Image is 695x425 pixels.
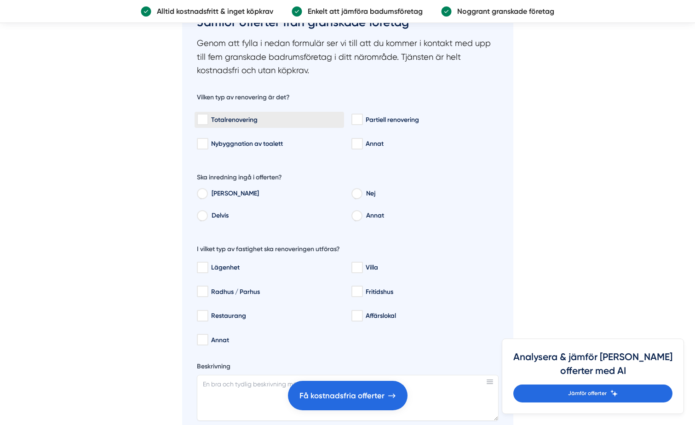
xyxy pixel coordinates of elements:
input: Lägenhet [197,263,207,272]
a: Få kostnadsfria offerter [288,381,408,410]
h4: Analysera & jämför [PERSON_NAME] offerter med AI [513,350,672,385]
input: Delvis [197,213,207,221]
input: Radhus / Parhus [197,287,207,296]
span: Få kostnadsfria offerter [299,390,385,402]
p: Alltid kostnadsfritt & inget köpkrav [151,6,273,17]
label: Nej [362,188,499,201]
input: Annat [351,213,362,221]
input: Annat [351,139,362,149]
h3: Jämför offerter från granskade företag [197,11,499,36]
input: Villa [351,263,362,272]
input: Totalrenovering [197,115,207,124]
p: Genom att fylla i nedan formulär ser vi till att du kommer i kontakt med upp till fem granskade b... [197,36,499,77]
label: Delvis [207,210,344,224]
input: Nej [351,191,362,199]
p: Noggrant granskade företag [452,6,554,17]
input: Ja [197,191,207,199]
input: Affärslokal [351,311,362,321]
input: Annat [197,335,207,345]
h5: Vilken typ av renovering är det? [197,93,290,104]
label: [PERSON_NAME] [207,188,344,201]
input: Fritidshus [351,287,362,296]
label: Beskrivning [197,362,499,373]
label: Annat [362,210,499,224]
input: Restaurang [197,311,207,321]
span: Jämför offerter [568,389,607,398]
a: Jämför offerter [513,385,672,402]
p: Enkelt att jämföra badumsföretag [302,6,423,17]
input: Nybyggnation av toalett [197,139,207,149]
input: Partiell renovering [351,115,362,124]
h5: I vilket typ av fastighet ska renoveringen utföras? [197,245,340,256]
h5: Ska inredning ingå i offerten? [197,173,282,184]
